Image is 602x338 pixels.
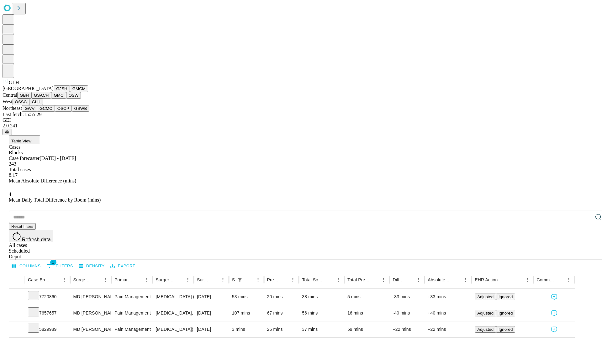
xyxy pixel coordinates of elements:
button: Expand [12,292,22,303]
button: Table View [9,135,40,144]
div: +33 mins [428,289,468,305]
span: Reset filters [11,224,33,229]
button: Menu [183,275,192,284]
button: Menu [379,275,388,284]
button: Menu [101,275,110,284]
button: Show filters [235,275,244,284]
div: Comments [536,277,555,282]
button: Sort [51,275,60,284]
div: [MEDICAL_DATA], FLEXIBLE; WITH [MEDICAL_DATA] [156,305,191,321]
button: GMCM [70,85,88,92]
div: [DATE] [197,289,226,305]
span: 243 [9,161,16,166]
div: 56 mins [302,305,341,321]
button: Menu [142,275,151,284]
button: Sort [245,275,254,284]
button: Menu [414,275,423,284]
div: Case Epic Id [28,277,50,282]
div: -40 mins [393,305,421,321]
span: Refresh data [22,237,51,242]
div: [DATE] [197,321,226,337]
span: Mean Daily Total Difference by Room (mins) [9,197,101,202]
div: Scheduled In Room Duration [232,277,235,282]
button: Menu [60,275,69,284]
button: OSCP [55,105,72,112]
div: 59 mins [347,321,387,337]
span: Total cases [9,167,31,172]
div: Difference [393,277,405,282]
div: 38 mins [302,289,341,305]
button: Menu [461,275,470,284]
div: Pain Management [114,289,149,305]
div: Total Predicted Duration [347,277,370,282]
button: Density [77,261,106,271]
div: 20 mins [267,289,296,305]
button: Ignored [496,326,515,333]
span: Ignored [499,311,513,315]
button: GMC [51,92,66,99]
span: Central [3,92,17,98]
span: Case forecaster [9,156,40,161]
div: MD [PERSON_NAME] Md [73,289,108,305]
div: 25 mins [267,321,296,337]
div: 3 mins [232,321,261,337]
div: Surgery Name [156,277,174,282]
button: GSWB [72,105,90,112]
div: Pain Management [114,321,149,337]
button: Sort [498,275,507,284]
button: @ [3,129,12,135]
div: [MEDICAL_DATA]) W/STENT REMOVAL AND EXCHANGE; INC DILATION, GUIDE WIRE AND [MEDICAL_DATA] [156,321,191,337]
div: -33 mins [393,289,421,305]
span: Ignored [499,327,513,332]
div: 5 mins [347,289,387,305]
button: GLH [29,99,43,105]
span: [DATE] - [DATE] [40,156,76,161]
button: Sort [210,275,219,284]
span: Adjusted [477,327,494,332]
button: Menu [523,275,532,284]
span: GLH [9,80,19,85]
button: Sort [134,275,142,284]
button: Menu [219,275,227,284]
div: [MEDICAL_DATA] (EGD), FLEXIBLE, TRANSORAL, DIAGNOSTIC [156,289,191,305]
div: 67 mins [267,305,296,321]
button: Sort [452,275,461,284]
button: GJSH [54,85,70,92]
button: Ignored [496,294,515,300]
button: Reset filters [9,223,36,230]
button: GBH [17,92,31,99]
div: 7657657 [28,305,67,321]
div: 5829989 [28,321,67,337]
div: Total Scheduled Duration [302,277,325,282]
div: Pain Management [114,305,149,321]
button: GSACH [31,92,51,99]
button: Adjusted [475,326,496,333]
span: Table View [11,139,31,143]
div: GEI [3,117,599,123]
div: 37 mins [302,321,341,337]
span: West [3,99,13,104]
div: [DATE] [197,305,226,321]
button: Sort [325,275,334,284]
span: Last fetch: 15:55:29 [3,112,42,117]
button: GCMC [37,105,55,112]
span: Adjusted [477,311,494,315]
span: Mean Absolute Difference (mins) [9,178,76,183]
button: Expand [12,324,22,335]
span: 8.17 [9,172,18,178]
button: GWV [22,105,37,112]
button: Sort [556,275,564,284]
span: Ignored [499,294,513,299]
button: Expand [12,308,22,319]
div: 53 mins [232,289,261,305]
div: 7720860 [28,289,67,305]
span: 4 [9,192,11,197]
div: MD [PERSON_NAME] Md [73,305,108,321]
button: Menu [254,275,262,284]
button: Export [109,261,137,271]
button: Adjusted [475,310,496,316]
div: Surgery Date [197,277,209,282]
button: Adjusted [475,294,496,300]
button: Show filters [45,261,75,271]
div: Absolute Difference [428,277,452,282]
